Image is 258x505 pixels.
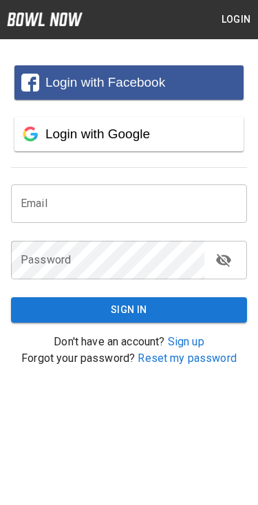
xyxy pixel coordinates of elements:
[45,127,150,141] span: Login with Google
[14,117,244,151] button: Login with Google
[45,75,165,89] span: Login with Facebook
[210,246,237,274] button: toggle password visibility
[138,352,237,365] a: Reset my password
[7,12,83,26] img: logo
[11,297,247,323] button: Sign In
[14,65,244,100] button: Login with Facebook
[168,335,204,348] a: Sign up
[214,7,258,32] button: Login
[11,350,247,367] p: Forgot your password?
[11,334,247,350] p: Don't have an account?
